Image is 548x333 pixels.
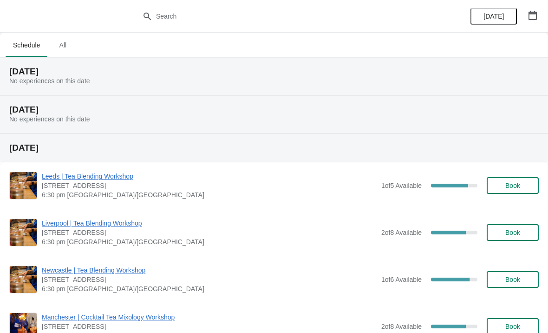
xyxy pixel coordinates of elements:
button: [DATE] [470,8,517,25]
button: Book [487,271,539,288]
span: Book [505,182,520,189]
span: [DATE] [483,13,504,20]
span: 6:30 pm [GEOGRAPHIC_DATA]/[GEOGRAPHIC_DATA] [42,190,377,200]
span: Book [505,229,520,236]
h2: [DATE] [9,143,539,153]
img: Leeds | Tea Blending Workshop | Unit 42, Queen Victoria St, Victoria Quarter, Leeds, LS1 6BE | 6:... [10,172,37,199]
span: Manchester | Cocktail Tea Mixology Workshop [42,313,377,322]
span: No experiences on this date [9,77,90,85]
input: Search [156,8,411,25]
span: No experiences on this date [9,115,90,123]
span: 2 of 8 Available [381,323,422,330]
span: [STREET_ADDRESS] [42,322,377,331]
span: Newcastle | Tea Blending Workshop [42,266,377,275]
span: 2 of 8 Available [381,229,422,236]
span: Liverpool | Tea Blending Workshop [42,219,377,228]
span: [STREET_ADDRESS] [42,228,377,237]
span: Book [505,276,520,283]
span: 1 of 6 Available [381,276,422,283]
span: Schedule [6,37,47,53]
span: 6:30 pm [GEOGRAPHIC_DATA]/[GEOGRAPHIC_DATA] [42,237,377,246]
button: Book [487,224,539,241]
h2: [DATE] [9,105,539,114]
span: Leeds | Tea Blending Workshop [42,172,377,181]
span: 6:30 pm [GEOGRAPHIC_DATA]/[GEOGRAPHIC_DATA] [42,284,377,293]
button: Book [487,177,539,194]
span: Book [505,323,520,330]
span: All [51,37,74,53]
img: Newcastle | Tea Blending Workshop | 123 Grainger Street, Newcastle upon Tyne, NE1 5AE | 6:30 pm E... [10,266,37,293]
h2: [DATE] [9,67,539,76]
span: 1 of 5 Available [381,182,422,189]
img: Liverpool | Tea Blending Workshop | 106 Bold St, Liverpool , L1 4EZ | 6:30 pm Europe/London [10,219,37,246]
span: [STREET_ADDRESS] [42,275,377,284]
span: [STREET_ADDRESS] [42,181,377,190]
